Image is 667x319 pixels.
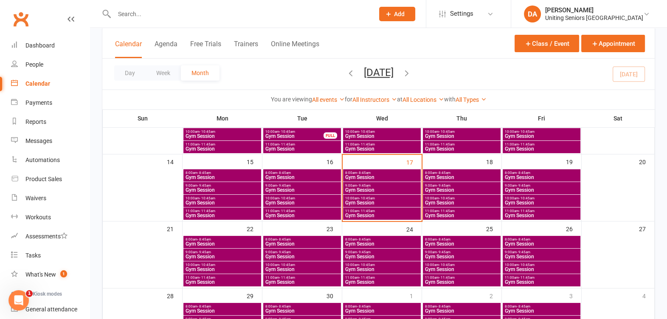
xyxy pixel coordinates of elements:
a: Workouts [11,208,90,227]
span: 10:00am [425,130,499,134]
span: Gym Session [504,280,579,285]
span: 8:00am [265,238,339,241]
span: Gym Session [185,213,259,218]
span: 1 [60,270,67,277]
div: Dashboard [25,42,55,49]
span: 11:00am [504,209,579,213]
span: 8:00am [185,305,259,308]
a: Assessments [11,227,90,246]
div: 23 [326,221,342,235]
span: 9:00am [345,184,419,187]
a: What's New1 [11,265,90,284]
span: Gym Session [345,213,419,218]
a: Automations [11,151,90,170]
span: 11:00am [185,276,259,280]
button: Appointment [581,35,645,52]
span: Gym Session [265,213,339,218]
span: 8:00am [425,305,499,308]
span: - 10:45am [279,130,295,134]
span: 11:00am [185,143,259,146]
span: Gym Session [185,241,259,246]
span: Gym Session [504,175,579,180]
strong: with [444,96,456,103]
div: What's New [25,271,56,278]
span: - 11:45am [279,209,295,213]
span: 10:00am [345,130,419,134]
span: Gym Session [265,200,339,205]
span: 8:00am [185,171,259,175]
span: 8:00am [185,238,259,241]
span: - 10:45am [439,130,455,134]
a: Clubworx [10,8,31,30]
span: Gym Session [345,267,419,272]
span: Gym Session [185,134,259,139]
span: 8:00am [265,305,339,308]
a: Messages [11,132,90,151]
button: Agenda [155,40,177,58]
span: Gym Session [265,308,339,313]
a: Reports [11,112,90,132]
a: Product Sales [11,170,90,189]
span: 11:00am [425,209,499,213]
div: 30 [326,288,342,302]
span: Add [394,11,405,17]
button: Class / Event [515,35,579,52]
span: Gym Session [185,175,259,180]
span: Gym Session [425,134,499,139]
span: - 10:45am [279,196,295,200]
span: Gym Session [185,200,259,205]
span: Gym Session [425,213,499,218]
div: 1 [410,288,422,302]
div: Reports [25,118,46,125]
span: 8:00am [425,171,499,175]
span: - 8:45am [277,305,291,308]
span: - 8:45am [437,171,450,175]
span: 9:00am [265,250,339,254]
span: - 11:45am [279,276,295,280]
span: 11:00am [425,143,499,146]
span: - 11:45am [200,143,215,146]
span: 9:00am [185,250,259,254]
span: Settings [450,4,473,23]
div: 16 [326,154,342,168]
a: All events [312,96,345,103]
span: - 8:45am [517,238,530,241]
div: Product Sales [25,176,62,182]
span: 11:00am [265,276,339,280]
div: 26 [566,221,581,235]
span: - 11:45am [439,276,455,280]
div: 28 [167,288,182,302]
span: Gym Session [185,267,259,272]
span: - 10:45am [439,263,455,267]
div: 2 [490,288,501,302]
span: - 10:45am [519,130,535,134]
span: 10:00am [185,130,259,134]
div: 25 [486,221,501,235]
button: Calendar [115,40,142,58]
div: Automations [25,157,60,163]
a: Waivers [11,189,90,208]
th: Wed [342,109,422,127]
span: Gym Session [345,254,419,259]
span: Gym Session [345,175,419,180]
th: Thu [422,109,502,127]
input: Search... [112,8,368,20]
span: 8:00am [425,238,499,241]
span: - 8:45am [357,171,371,175]
a: General attendance kiosk mode [11,300,90,319]
span: Gym Session [504,146,579,151]
span: Gym Session [425,146,499,151]
th: Sun [103,109,183,127]
span: 10:00am [504,263,579,267]
div: 29 [247,288,262,302]
span: Gym Session [265,146,339,151]
a: People [11,55,90,74]
span: Gym Session [345,187,419,193]
span: 11:00am [345,276,419,280]
span: - 11:45am [359,143,375,146]
span: Gym Session [185,280,259,285]
span: Gym Session [504,213,579,218]
span: Gym Session [425,175,499,180]
span: Gym Session [425,187,499,193]
div: Payments [25,99,52,106]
